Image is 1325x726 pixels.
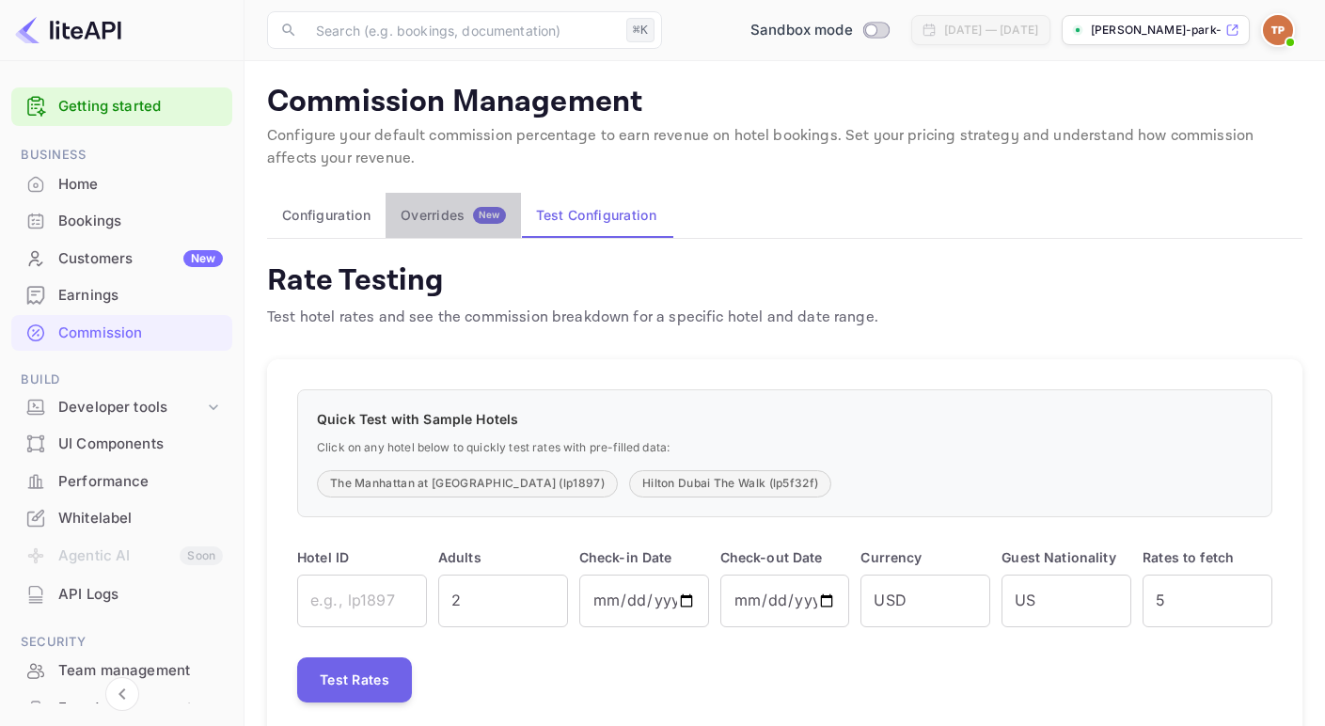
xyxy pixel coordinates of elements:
[297,657,412,702] button: Test Rates
[11,464,232,498] a: Performance
[521,193,671,238] button: Test Configuration
[58,434,223,455] div: UI Components
[860,547,990,567] p: Currency
[944,22,1038,39] div: [DATE] — [DATE]
[11,500,232,535] a: Whitelabel
[305,11,619,49] input: Search (e.g. bookings, documentation)
[401,207,506,224] div: Overrides
[317,470,618,497] button: The Manhattan at [GEOGRAPHIC_DATA] (lp1897)
[317,409,1253,429] p: Quick Test with Sample Hotels
[58,323,223,344] div: Commission
[11,426,232,461] a: UI Components
[58,285,223,307] div: Earnings
[1263,15,1293,45] img: Tim Park
[267,193,386,238] button: Configuration
[11,576,232,613] div: API Logs
[438,547,568,567] p: Adults
[11,391,232,424] div: Developer tools
[11,203,232,238] a: Bookings
[58,174,223,196] div: Home
[626,18,655,42] div: ⌘K
[1091,22,1222,39] p: [PERSON_NAME]-park-ghkao.nuitee....
[58,698,223,719] div: Fraud management
[11,653,232,687] a: Team management
[267,125,1302,170] p: Configure your default commission percentage to earn revenue on hotel bookings. Set your pricing ...
[58,508,223,529] div: Whitelabel
[1143,547,1272,567] p: Rates to fetch
[297,575,427,627] input: e.g., lp1897
[58,397,204,418] div: Developer tools
[11,166,232,203] div: Home
[11,464,232,500] div: Performance
[297,547,427,567] p: Hotel ID
[105,677,139,711] button: Collapse navigation
[11,426,232,463] div: UI Components
[720,547,850,567] p: Check-out Date
[629,470,831,497] button: Hilton Dubai The Walk (lp5f32f)
[11,241,232,276] a: CustomersNew
[58,96,223,118] a: Getting started
[11,576,232,611] a: API Logs
[11,241,232,277] div: CustomersNew
[860,575,990,627] input: USD
[11,87,232,126] div: Getting started
[11,315,232,350] a: Commission
[183,250,223,267] div: New
[1002,575,1131,627] input: US
[58,584,223,606] div: API Logs
[11,277,232,312] a: Earnings
[473,209,506,221] span: New
[743,20,896,41] div: Switch to Production mode
[267,261,878,299] h4: Rate Testing
[317,440,1253,456] p: Click on any hotel below to quickly test rates with pre-filled data:
[58,471,223,493] div: Performance
[11,315,232,352] div: Commission
[58,248,223,270] div: Customers
[750,20,853,41] span: Sandbox mode
[11,203,232,240] div: Bookings
[11,145,232,166] span: Business
[11,370,232,390] span: Build
[11,653,232,689] div: Team management
[15,15,121,45] img: LiteAPI logo
[11,632,232,653] span: Security
[1002,547,1131,567] p: Guest Nationality
[11,690,232,725] a: Fraud management
[267,84,1302,121] p: Commission Management
[11,277,232,314] div: Earnings
[267,307,878,329] p: Test hotel rates and see the commission breakdown for a specific hotel and date range.
[11,166,232,201] a: Home
[58,211,223,232] div: Bookings
[58,660,223,682] div: Team management
[11,500,232,537] div: Whitelabel
[579,547,709,567] p: Check-in Date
